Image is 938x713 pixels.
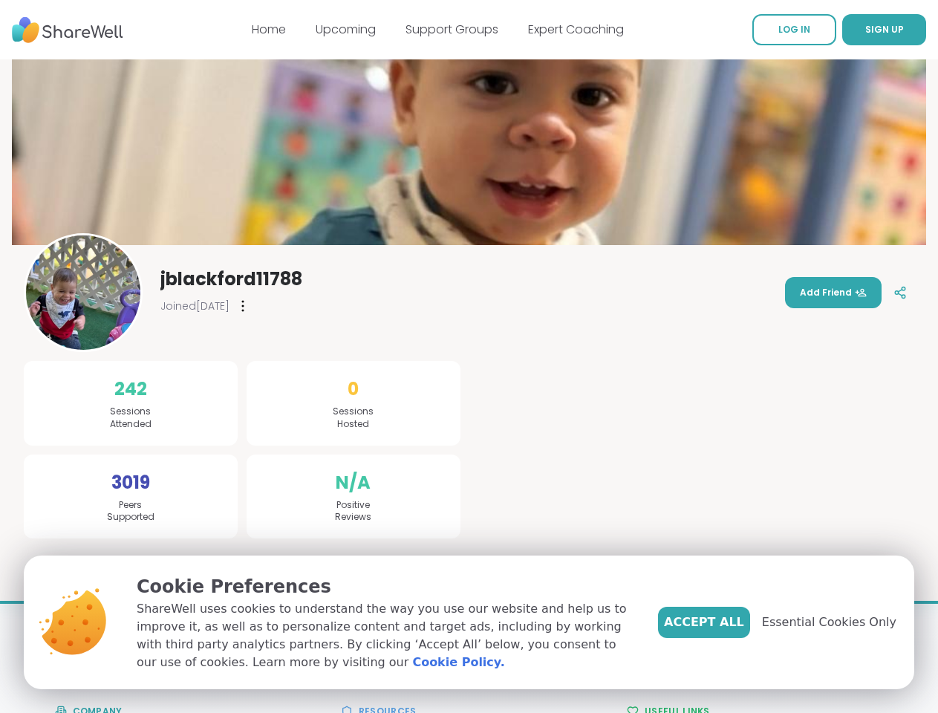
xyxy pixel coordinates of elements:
p: Cookie Preferences [137,573,634,600]
button: Add Friend [785,277,882,308]
span: 3019 [111,469,150,496]
p: ShareWell uses cookies to understand the way you use our website and help us to improve it, as we... [137,600,634,671]
button: SIGN UP [842,14,926,45]
span: N/A [336,469,371,496]
span: Joined [DATE] [160,299,229,313]
a: Cookie Policy. [412,654,504,671]
a: LOG IN [752,14,836,45]
img: jblackford11788 [26,235,140,350]
span: Peers Supported [107,499,154,524]
span: Accept All [664,613,744,631]
a: Support Groups [406,21,498,38]
span: LOG IN [778,23,810,36]
span: 242 [114,376,147,403]
button: Accept All [658,607,750,638]
span: jblackford11788 [160,267,302,291]
span: Sessions Attended [110,406,152,431]
img: ShareWell Nav Logo [12,10,123,51]
img: banner [12,59,926,245]
span: 0 [348,376,359,403]
span: Essential Cookies Only [762,613,896,631]
a: Upcoming [316,21,376,38]
a: Home [252,21,286,38]
span: Positive Reviews [335,499,371,524]
span: Add Friend [800,286,867,299]
span: Sessions Hosted [333,406,374,431]
a: Expert Coaching [528,21,624,38]
span: SIGN UP [865,23,904,36]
